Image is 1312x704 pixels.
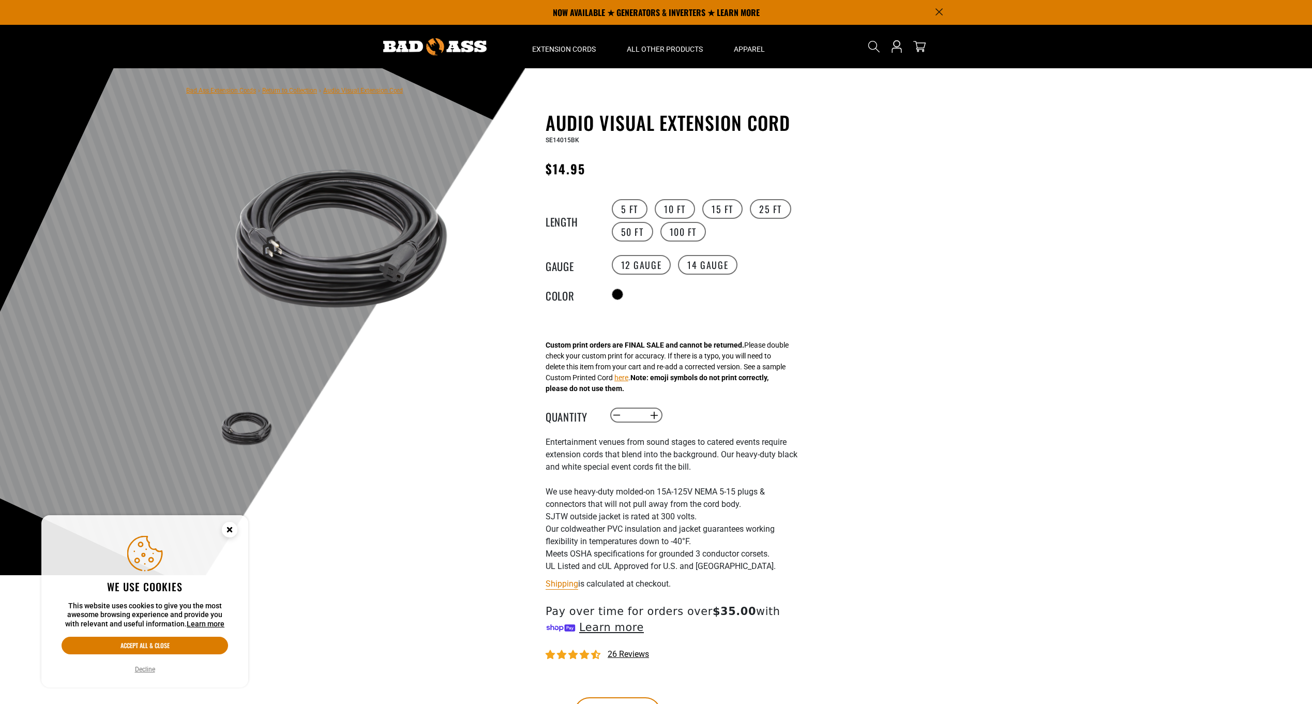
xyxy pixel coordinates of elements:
[546,409,597,422] label: Quantity
[186,87,256,94] a: Bad Ass Extension Cords
[546,288,597,301] legend: Color
[217,114,466,363] img: black
[62,637,228,654] button: Accept all & close
[660,222,706,242] label: 100 FT
[546,341,744,349] strong: Custom print orders are FINAL SALE and cannot be returned.
[41,515,248,688] aside: Cookie Consent
[546,137,579,144] span: SE14015BK
[258,87,260,94] span: ›
[612,222,653,242] label: 50 FT
[608,649,649,659] span: 26 reviews
[546,577,799,591] div: is calculated at checkout.
[319,87,321,94] span: ›
[866,38,882,55] summary: Search
[655,199,695,219] label: 10 FT
[532,44,596,54] span: Extension Cords
[546,373,768,393] strong: Note: emoji symbols do not print correctly, please do not use them.
[132,664,158,675] button: Decline
[546,214,597,227] legend: Length
[546,548,799,560] li: Meets OSHA specifications for grounded 3 conductor corsets.
[546,650,602,660] span: 4.73 stars
[546,579,578,589] a: Shipping
[262,87,317,94] a: Return to Collection
[546,112,799,133] h1: Audio Visual Extension Cord
[323,87,403,94] span: Audio Visual Extension Cord
[612,199,647,219] label: 5 FT
[546,436,799,573] div: Entertainment venues from sound stages to catered events require extension cords that blend into ...
[614,372,628,383] button: here
[678,255,737,275] label: 14 Gauge
[546,258,597,272] legend: Gauge
[186,84,403,96] nav: breadcrumbs
[611,25,718,68] summary: All Other Products
[546,340,789,394] div: Please double check your custom print for accuracy. If there is a typo, you will need to delete t...
[750,199,791,219] label: 25 FT
[383,38,487,55] img: Bad Ass Extension Cords
[627,44,703,54] span: All Other Products
[187,620,224,628] a: Learn more
[546,560,799,573] li: UL Listed and cUL Approved for U.S. and [GEOGRAPHIC_DATA].
[217,398,277,458] img: black
[546,159,585,178] span: $14.95
[62,580,228,593] h2: We use cookies
[62,602,228,629] p: This website uses cookies to give you the most awesome browsing experience and provide you with r...
[702,199,743,219] label: 15 FT
[546,523,799,548] li: Our coldweather PVC insulation and jacket guarantees working flexibility in temperatures down to ...
[546,486,799,511] li: We use heavy-duty molded-on 15A-125V NEMA 5-15 plugs & connectors that will not pull away from th...
[718,25,780,68] summary: Apparel
[546,511,799,523] li: SJTW outside jacket is rated at 300 volts.
[612,255,671,275] label: 12 Gauge
[734,44,765,54] span: Apparel
[517,25,611,68] summary: Extension Cords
